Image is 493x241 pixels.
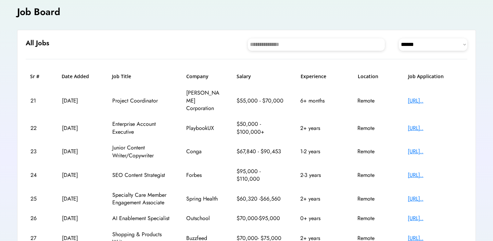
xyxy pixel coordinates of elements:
div: Project Coordinator [112,97,170,105]
div: 23 [30,148,46,155]
div: Remote [357,171,392,179]
div: Junior Content Writer/Copywriter [112,144,170,159]
div: [URL].. [408,195,463,203]
div: Conga [186,148,220,155]
h6: All Jobs [26,38,49,48]
div: Remote [357,97,392,105]
h6: Job Title [112,73,131,80]
div: Remote [357,148,392,155]
div: 26 [30,215,46,222]
div: [URL].. [408,148,463,155]
div: [URL].. [408,97,463,105]
div: Remote [357,215,392,222]
div: [PERSON_NAME] Corporation [186,89,220,112]
div: SEO Content Strategist [112,171,170,179]
div: Spring Health [186,195,220,203]
div: AI Enablement Specialist [112,215,170,222]
div: [URL].. [408,124,463,132]
div: 2-3 years [300,171,341,179]
div: Remote [357,195,392,203]
div: [DATE] [62,124,96,132]
div: [URL].. [408,171,463,179]
div: $70,000-$95,000 [237,215,285,222]
div: 2+ years [300,124,341,132]
div: Remote [357,124,392,132]
h6: Salary [237,73,285,80]
div: Forbes [186,171,220,179]
div: Specialty Care Member Engagement Associate [112,191,170,207]
div: 24 [30,171,46,179]
div: 1-2 years [300,148,341,155]
div: [DATE] [62,215,96,222]
div: [DATE] [62,97,96,105]
div: 0+ years [300,215,341,222]
div: $50,000 - $100,000+ [237,120,285,136]
div: 2+ years [300,195,341,203]
div: $55,000 - $70,000 [237,97,285,105]
h6: Company [186,73,220,80]
div: 6+ months [300,97,341,105]
div: [DATE] [62,195,96,203]
h6: Sr # [30,73,46,80]
h6: Experience [301,73,342,80]
h6: Date Added [62,73,96,80]
div: 21 [30,97,46,105]
div: [DATE] [62,171,96,179]
h4: Job Board [17,5,60,19]
div: Enterprise Account Executive [112,120,170,136]
div: PlaybookUX [186,124,220,132]
div: $95,000 - $110,000 [237,168,285,183]
div: [DATE] [62,148,96,155]
h6: Location [358,73,392,80]
div: 22 [30,124,46,132]
h6: Job Application [408,73,463,80]
div: [URL].. [408,215,463,222]
div: 25 [30,195,46,203]
div: $67,840 - $90,453 [237,148,285,155]
div: Outschool [186,215,220,222]
div: $60,320 -$66,560 [237,195,285,203]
